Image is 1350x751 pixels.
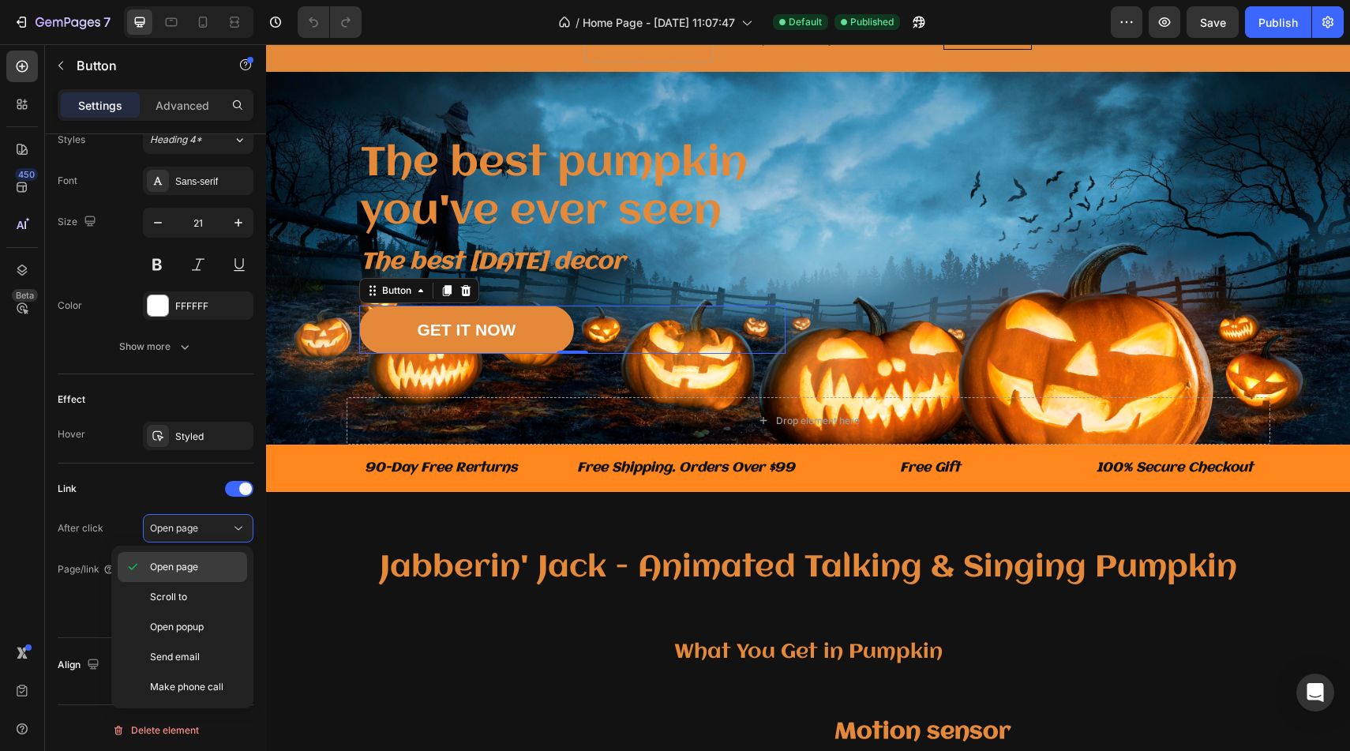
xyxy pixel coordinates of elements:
[306,415,534,434] p: Free Shipping. Orders Over $99
[77,56,211,75] p: Button
[152,273,250,299] p: GET IT NOW
[794,415,1023,434] p: 100% Secure Checkout
[143,514,253,543] button: Open page
[61,415,290,434] p: 90-Day Free Rerturns
[58,521,103,535] div: After click
[78,97,122,114] p: Settings
[58,392,85,407] div: Effect
[789,15,822,29] span: Default
[58,482,77,496] div: Link
[150,560,198,574] span: Open page
[1296,674,1334,712] div: Open Intercom Messenger
[58,596,253,625] button: Show more
[58,212,99,233] div: Size
[1258,14,1298,31] div: Publish
[6,6,118,38] button: 7
[510,370,594,383] div: Drop element here
[103,13,111,32] p: 7
[156,97,209,114] p: Advanced
[850,15,894,29] span: Published
[12,289,38,302] div: Beta
[568,676,744,700] strong: Motion sensor
[15,168,38,181] div: 450
[550,415,779,434] p: Free Gift
[175,175,249,189] div: Sans-serif
[175,430,249,444] div: Styled
[113,239,148,253] div: Button
[1187,6,1239,38] button: Save
[298,6,362,38] div: Undo/Redo
[175,299,249,314] div: FFFFFF
[58,299,82,313] div: Color
[93,261,309,310] a: Rich Text Editor. Editing area: main
[266,44,1350,751] iframe: Design area
[1200,16,1226,29] span: Save
[1245,6,1311,38] button: Publish
[576,14,579,31] span: /
[95,201,518,235] p: The best [DATE] decor
[58,427,85,441] div: Hover
[119,339,193,355] div: Show more
[583,14,735,31] span: Home Page - [DATE] 11:07:47
[93,94,519,193] h1: The best pumpkin you've ever seen
[150,133,202,147] span: Heading 4*
[150,620,204,634] span: Open popup
[58,562,115,576] div: Page/link
[150,590,187,604] span: Scroll to
[58,174,77,188] div: Font
[58,332,253,361] button: Show more
[143,126,253,154] button: Heading 4*
[58,655,103,676] div: Align
[112,721,199,740] div: Delete element
[58,718,253,743] button: Delete element
[58,133,85,147] div: Styles
[150,680,223,694] span: Make phone call
[240,594,845,624] p: What You Get in Pumpkin
[150,522,198,534] span: Open page
[152,273,250,299] div: Rich Text Editor. Editing area: main
[69,505,1016,580] h2: Jabberin' Jack - Animated Talking & Singing Pumpkin
[150,650,200,664] span: Send email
